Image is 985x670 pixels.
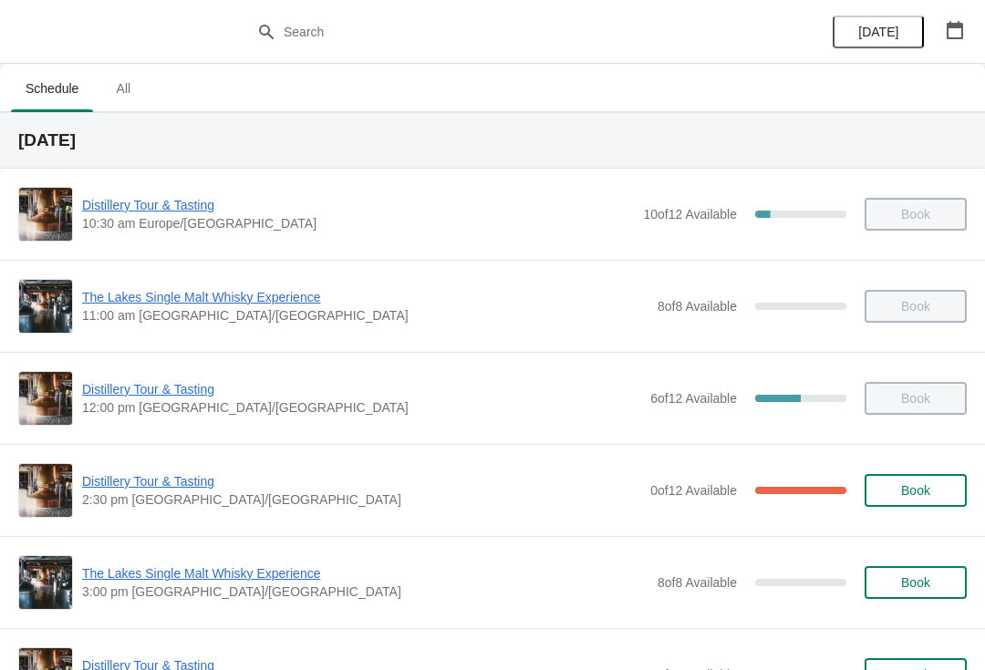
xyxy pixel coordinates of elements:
[82,196,634,214] span: Distillery Tour & Tasting
[82,472,641,490] span: Distillery Tour & Tasting
[865,566,967,599] button: Book
[19,280,72,333] img: The Lakes Single Malt Whisky Experience | | 11:00 am Europe/London
[650,483,737,498] span: 0 of 12 Available
[19,556,72,609] img: The Lakes Single Malt Whisky Experience | | 3:00 pm Europe/London
[283,15,739,48] input: Search
[82,490,641,509] span: 2:30 pm [GEOGRAPHIC_DATA]/[GEOGRAPHIC_DATA]
[858,25,898,39] span: [DATE]
[82,288,648,306] span: The Lakes Single Malt Whisky Experience
[82,306,648,325] span: 11:00 am [GEOGRAPHIC_DATA]/[GEOGRAPHIC_DATA]
[82,564,648,582] span: The Lakes Single Malt Whisky Experience
[82,582,648,601] span: 3:00 pm [GEOGRAPHIC_DATA]/[GEOGRAPHIC_DATA]
[100,72,146,105] span: All
[650,391,737,406] span: 6 of 12 Available
[865,474,967,507] button: Book
[82,214,634,232] span: 10:30 am Europe/[GEOGRAPHIC_DATA]
[901,483,930,498] span: Book
[82,398,641,417] span: 12:00 pm [GEOGRAPHIC_DATA]/[GEOGRAPHIC_DATA]
[19,188,72,241] img: Distillery Tour & Tasting | | 10:30 am Europe/London
[11,72,93,105] span: Schedule
[901,575,930,590] span: Book
[833,15,924,48] button: [DATE]
[658,299,737,314] span: 8 of 8 Available
[18,131,967,149] h2: [DATE]
[19,372,72,425] img: Distillery Tour & Tasting | | 12:00 pm Europe/London
[643,207,737,222] span: 10 of 12 Available
[82,380,641,398] span: Distillery Tour & Tasting
[19,464,72,517] img: Distillery Tour & Tasting | | 2:30 pm Europe/London
[658,575,737,590] span: 8 of 8 Available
